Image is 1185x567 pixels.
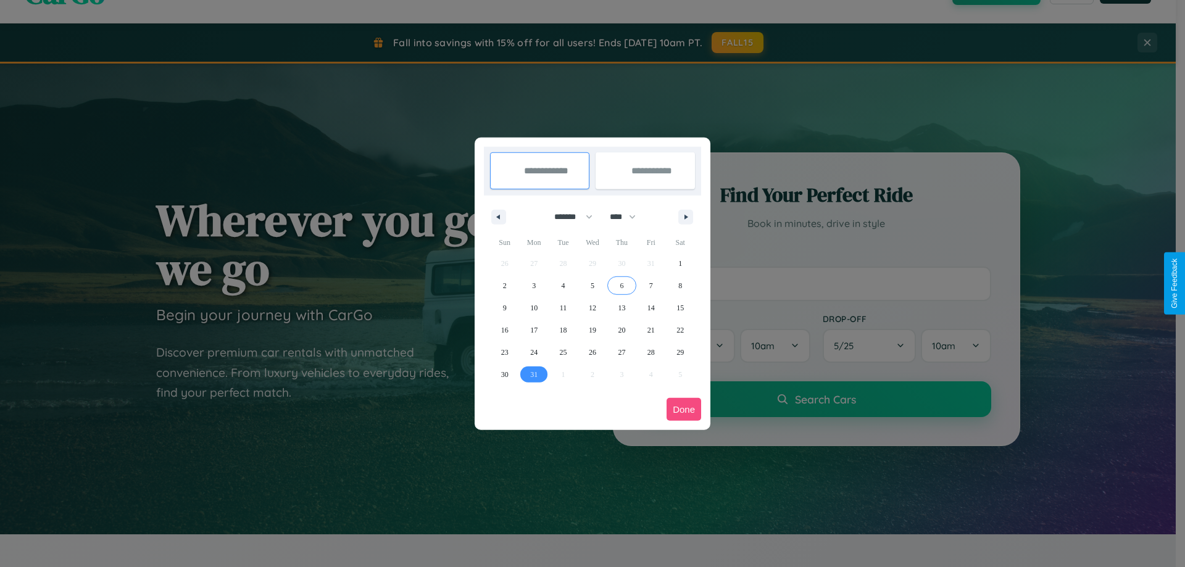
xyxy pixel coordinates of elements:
[549,233,578,252] span: Tue
[519,275,548,297] button: 3
[618,297,625,319] span: 13
[678,252,682,275] span: 1
[676,319,684,341] span: 22
[503,297,507,319] span: 9
[490,341,519,363] button: 23
[519,319,548,341] button: 17
[591,275,594,297] span: 5
[667,398,701,421] button: Done
[1170,259,1179,308] div: Give Feedback
[676,297,684,319] span: 15
[636,341,665,363] button: 28
[636,233,665,252] span: Fri
[519,341,548,363] button: 24
[578,233,607,252] span: Wed
[490,275,519,297] button: 2
[636,297,665,319] button: 14
[501,341,509,363] span: 23
[490,297,519,319] button: 9
[490,363,519,386] button: 30
[666,341,695,363] button: 29
[607,341,636,363] button: 27
[578,341,607,363] button: 26
[647,297,655,319] span: 14
[530,319,538,341] span: 17
[560,297,567,319] span: 11
[578,319,607,341] button: 19
[649,275,653,297] span: 7
[530,363,538,386] span: 31
[519,297,548,319] button: 10
[607,233,636,252] span: Thu
[676,341,684,363] span: 29
[490,233,519,252] span: Sun
[636,319,665,341] button: 21
[618,319,625,341] span: 20
[530,341,538,363] span: 24
[589,341,596,363] span: 26
[620,275,623,297] span: 6
[666,297,695,319] button: 15
[519,363,548,386] button: 31
[578,275,607,297] button: 5
[636,275,665,297] button: 7
[560,319,567,341] span: 18
[530,297,538,319] span: 10
[503,275,507,297] span: 2
[618,341,625,363] span: 27
[589,319,596,341] span: 19
[519,233,548,252] span: Mon
[549,319,578,341] button: 18
[647,319,655,341] span: 21
[678,275,682,297] span: 8
[501,363,509,386] span: 30
[647,341,655,363] span: 28
[666,319,695,341] button: 22
[578,297,607,319] button: 12
[549,297,578,319] button: 11
[666,275,695,297] button: 8
[549,341,578,363] button: 25
[666,252,695,275] button: 1
[607,319,636,341] button: 20
[607,275,636,297] button: 6
[560,341,567,363] span: 25
[666,233,695,252] span: Sat
[589,297,596,319] span: 12
[490,319,519,341] button: 16
[549,275,578,297] button: 4
[562,275,565,297] span: 4
[501,319,509,341] span: 16
[532,275,536,297] span: 3
[607,297,636,319] button: 13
